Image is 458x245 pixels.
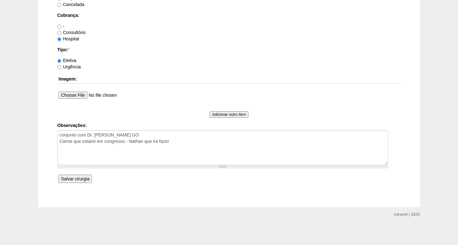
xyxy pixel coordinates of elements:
label: Eletiva [57,58,76,63]
th: Imagem: [57,74,401,84]
label: Tipo: [57,46,401,53]
label: Cobrança: [57,12,401,18]
label: Hospital [57,36,79,41]
label: - [57,24,65,29]
label: Urgência [57,64,81,69]
input: Hospital [57,37,61,41]
input: Consultório [57,31,61,35]
label: Consultório [57,30,86,35]
input: - [57,24,61,29]
input: Salvar cirurgia [59,175,92,183]
span: Este campo é obrigatório. [68,47,70,52]
input: Cancelada [57,3,61,7]
input: Urgência [57,65,61,69]
input: Eletiva [57,59,61,63]
input: Adicionar outro item [210,111,248,118]
label: Observações: [57,122,401,129]
div: Intranet | 2025 [394,211,420,218]
label: Cancelada [57,2,84,7]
